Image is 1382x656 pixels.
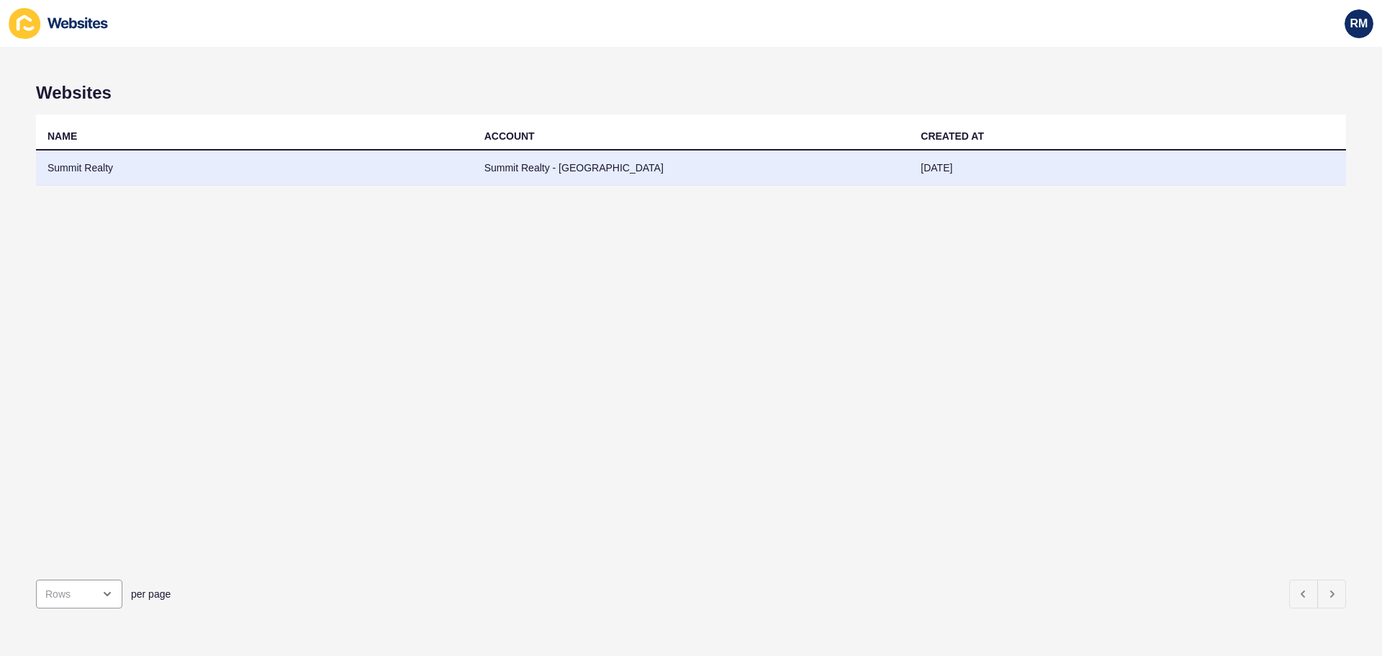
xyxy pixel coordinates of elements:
[36,83,1346,103] h1: Websites
[484,129,535,143] div: ACCOUNT
[36,580,122,608] div: open menu
[473,150,910,186] td: Summit Realty - [GEOGRAPHIC_DATA]
[909,150,1346,186] td: [DATE]
[921,129,984,143] div: CREATED AT
[36,150,473,186] td: Summit Realty
[48,129,77,143] div: NAME
[131,587,171,601] span: per page
[1350,17,1368,31] span: RM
